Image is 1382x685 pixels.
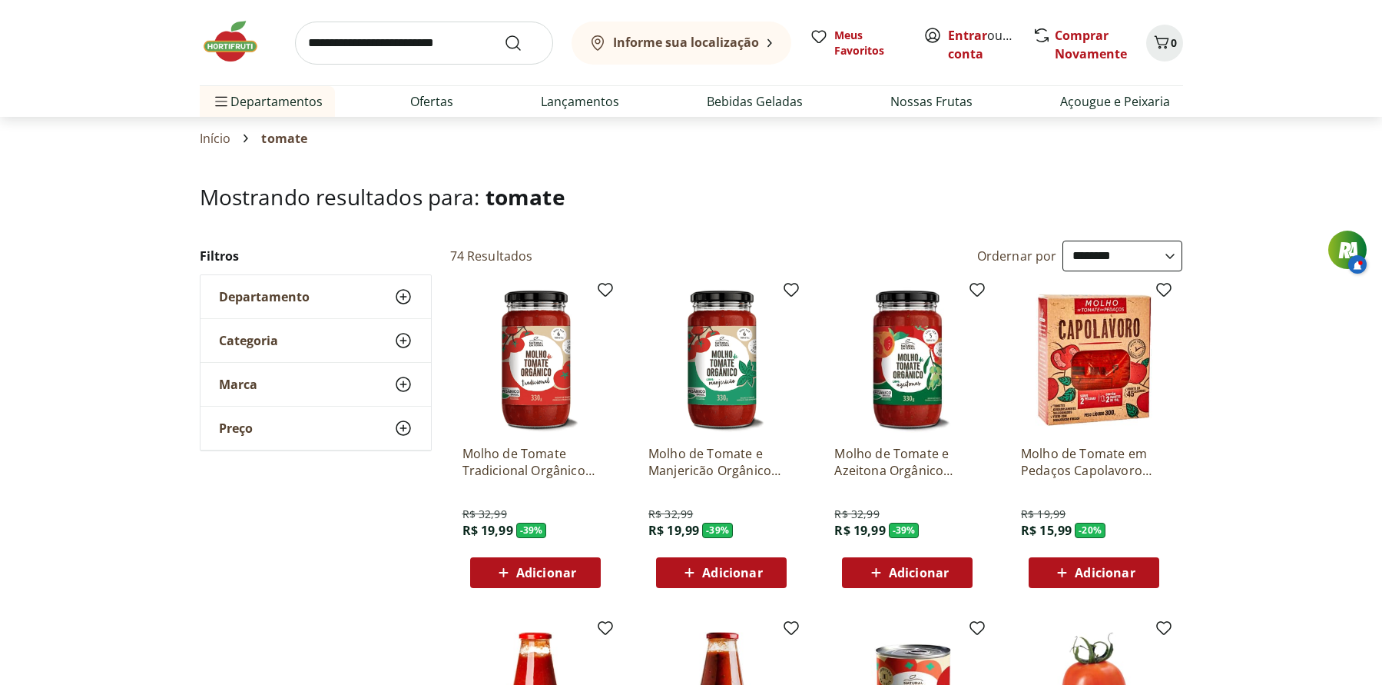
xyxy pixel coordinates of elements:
span: Categoria [219,333,278,348]
span: R$ 32,99 [648,507,693,522]
span: Adicionar [516,567,576,579]
span: Adicionar [1075,567,1135,579]
button: Adicionar [842,557,973,588]
button: Menu [212,83,230,120]
b: Informe sua localização [613,34,759,51]
span: - 20 % [1075,523,1105,538]
button: Preço [201,407,431,450]
button: Marca [201,363,431,406]
button: Informe sua localização [572,22,791,65]
span: Meus Favoritos [834,28,905,58]
span: R$ 32,99 [834,507,879,522]
span: R$ 19,99 [834,522,885,539]
span: R$ 32,99 [462,507,507,522]
img: Molho de Tomate e Azeitona Orgânico Natural Da Terra 330g [834,287,980,433]
a: Entrar [948,27,987,44]
span: R$ 19,99 [1021,507,1065,522]
a: Lançamentos [541,92,619,111]
a: Molho de Tomate Tradicional Orgânico Natural Da Terra 330g [462,445,608,479]
button: Adicionar [470,557,601,588]
button: Carrinho [1146,25,1183,62]
span: R$ 19,99 [648,522,699,539]
span: - 39 % [889,523,920,538]
label: Ordernar por [977,248,1057,264]
a: Criar conta [948,27,1032,62]
span: Adicionar [702,567,762,579]
span: R$ 19,99 [462,522,513,539]
span: 0 [1171,35,1177,50]
span: tomate [486,182,565,211]
button: Adicionar [1029,557,1159,588]
a: Açougue e Peixaria [1060,92,1170,111]
span: Preço [219,421,253,436]
span: - 39 % [516,523,547,538]
button: Adicionar [656,557,787,588]
a: Início [200,131,231,145]
span: tomate [261,131,307,145]
span: R$ 15,99 [1021,522,1072,539]
img: Molho de Tomate Tradicional Orgânico Natural Da Terra 330g [462,287,608,433]
img: Hortifruti [200,18,277,65]
span: Adicionar [889,567,949,579]
a: Comprar Novamente [1055,27,1127,62]
button: Categoria [201,319,431,362]
h2: 74 Resultados [450,248,533,264]
span: Departamentos [212,83,323,120]
a: Bebidas Geladas [707,92,803,111]
a: Meus Favoritos [810,28,905,58]
span: Marca [219,377,257,392]
a: Molho de Tomate e Azeitona Orgânico Natural Da Terra 330g [834,445,980,479]
h1: Mostrando resultados para: [200,185,1183,209]
button: Submit Search [504,34,541,52]
img: Molho de Tomate e Manjericão Orgânico Natural Da Terra 330g [648,287,794,433]
h2: Filtros [200,241,432,271]
span: ou [948,26,1016,63]
img: Molho de Tomate em Pedaços Capolavoro 300g [1021,287,1167,433]
input: search [295,22,553,65]
a: Molho de Tomate e Manjericão Orgânico Natural Da Terra 330g [648,445,794,479]
a: Ofertas [410,92,453,111]
a: Molho de Tomate em Pedaços Capolavoro 300g [1021,445,1167,479]
span: - 39 % [702,523,733,538]
span: Departamento [219,289,310,304]
a: Nossas Frutas [890,92,973,111]
button: Departamento [201,275,431,318]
